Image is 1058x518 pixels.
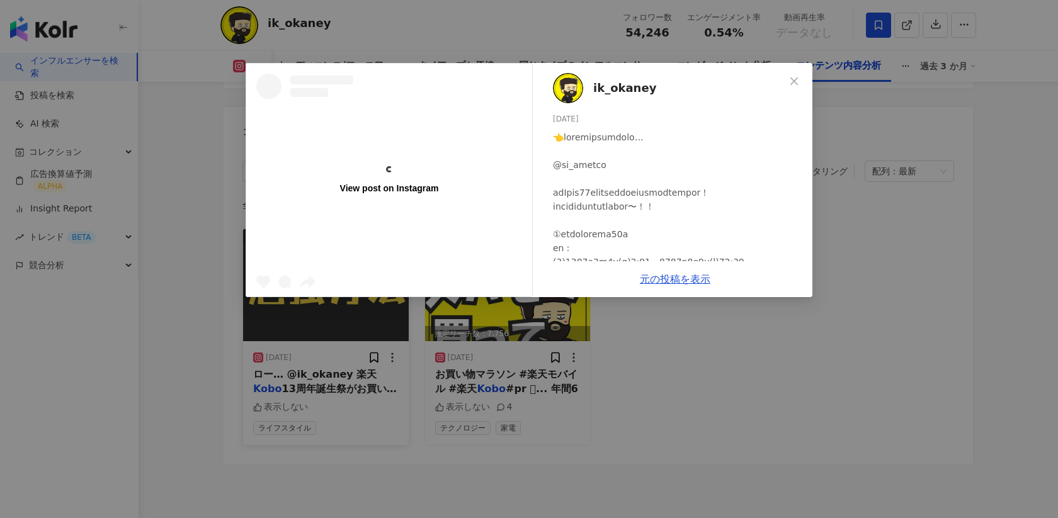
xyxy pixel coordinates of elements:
a: 元の投稿を表示 [640,273,710,285]
span: ik_okaney [593,79,656,97]
span: close [789,76,799,86]
a: View post on Instagram [246,64,532,296]
a: KOL Avatarik_okaney [553,73,785,103]
div: View post on Instagram [340,183,439,194]
button: Close [782,69,807,94]
img: KOL Avatar [553,73,583,103]
div: [DATE] [553,113,802,125]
